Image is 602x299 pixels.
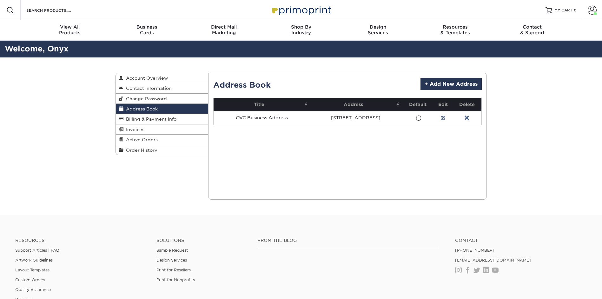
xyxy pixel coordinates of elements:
[15,287,51,292] a: Quality Assurance
[116,94,208,104] a: Change Password
[310,111,402,125] td: [STREET_ADDRESS]
[156,277,195,282] a: Print for Nonprofits
[123,137,158,142] span: Active Orders
[269,3,333,17] img: Primoprint
[116,124,208,135] a: Invoices
[494,24,571,36] div: & Support
[213,78,271,90] h2: Address Book
[262,24,340,36] div: Industry
[455,258,531,262] a: [EMAIL_ADDRESS][DOMAIN_NAME]
[123,148,157,153] span: Order History
[123,116,176,122] span: Billing & Payment Info
[15,268,50,272] a: Layout Templates
[31,24,109,36] div: Products
[108,24,185,30] span: Business
[31,20,109,41] a: View AllProducts
[156,238,248,243] h4: Solutions
[15,238,147,243] h4: Resources
[123,127,144,132] span: Invoices
[340,20,417,41] a: DesignServices
[340,24,417,36] div: Services
[494,24,571,30] span: Contact
[262,20,340,41] a: Shop ByIndustry
[116,114,208,124] a: Billing & Payment Info
[185,24,262,36] div: Marketing
[15,277,45,282] a: Custom Orders
[257,238,438,243] h4: From the Blog
[116,135,208,145] a: Active Orders
[453,98,481,111] th: Delete
[108,24,185,36] div: Cards
[116,145,208,155] a: Order History
[554,8,572,13] span: MY CART
[123,106,158,111] span: Address Book
[420,78,482,90] a: + Add New Address
[156,258,187,262] a: Design Services
[156,248,188,253] a: Sample Request
[402,98,433,111] th: Default
[15,248,59,253] a: Support Articles | FAQ
[123,76,168,81] span: Account Overview
[26,6,88,14] input: SEARCH PRODUCTS.....
[116,83,208,93] a: Contact Information
[455,238,587,243] a: Contact
[31,24,109,30] span: View All
[185,20,262,41] a: Direct MailMarketing
[116,104,208,114] a: Address Book
[417,20,494,41] a: Resources& Templates
[494,20,571,41] a: Contact& Support
[310,98,402,111] th: Address
[15,258,53,262] a: Artwork Guidelines
[417,24,494,36] div: & Templates
[574,8,577,12] span: 0
[417,24,494,30] span: Resources
[214,98,310,111] th: Title
[434,98,453,111] th: Edit
[185,24,262,30] span: Direct Mail
[262,24,340,30] span: Shop By
[214,111,310,125] td: OVC Business Address
[123,86,172,91] span: Contact Information
[340,24,417,30] span: Design
[455,248,494,253] a: [PHONE_NUMBER]
[156,268,191,272] a: Print for Resellers
[108,20,185,41] a: BusinessCards
[116,73,208,83] a: Account Overview
[123,96,167,101] span: Change Password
